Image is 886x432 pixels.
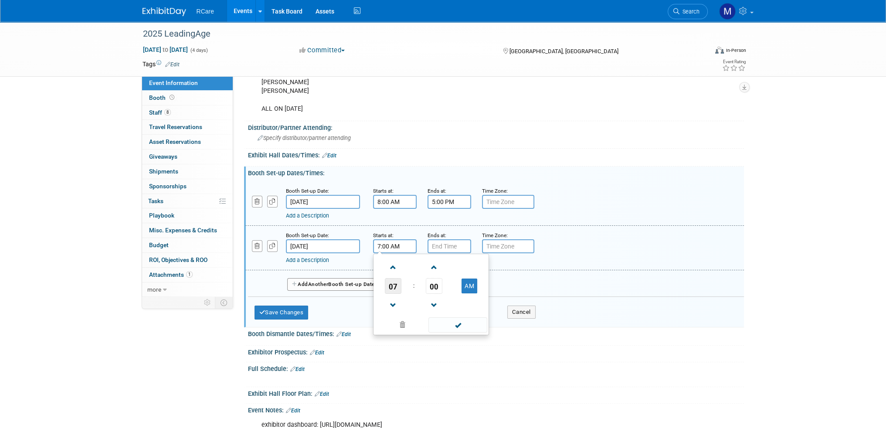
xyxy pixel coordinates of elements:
div: Exhibit Hall Dates/Times: [248,149,744,160]
span: Another [308,281,329,287]
span: Event Information [149,79,198,86]
a: Misc. Expenses & Credits [142,223,233,238]
div: Exhibit Hall Floor Plan: [248,387,744,398]
td: Toggle Event Tabs [215,297,233,308]
span: Asset Reservations [149,138,201,145]
input: Time Zone [482,195,534,209]
a: Edit [286,408,300,414]
a: Shipments [142,164,233,179]
div: Booth Set-up Dates/Times: [248,167,744,177]
span: Booth not reserved yet [168,94,176,101]
span: RCare [197,8,214,15]
div: Event Format [656,45,746,58]
a: Asset Reservations [142,135,233,149]
td: : [411,278,416,294]
input: Time Zone [482,239,534,253]
input: Start Time [373,239,417,253]
a: Done [428,320,488,332]
img: Mike Andolina [719,3,736,20]
span: Shipments [149,168,178,175]
a: more [142,282,233,297]
img: Format-Inperson.png [715,47,724,54]
span: Specify distributor/partner attending [258,135,351,141]
span: [DATE] [DATE] [143,46,188,54]
span: Sponsorships [149,183,187,190]
a: Tasks [142,194,233,208]
small: Starts at: [373,232,394,238]
div: 2025 LeadingAge [140,26,695,42]
a: Add a Description [286,257,329,263]
div: Event Rating [722,60,745,64]
a: Event Information [142,76,233,90]
span: Tasks [148,197,163,204]
small: Time Zone: [482,232,508,238]
span: Misc. Expenses & Credits [149,227,217,234]
a: Travel Reservations [142,120,233,134]
a: Edit [315,391,329,397]
a: Giveaways [142,150,233,164]
a: Edit [336,331,351,337]
div: Full Schedule: [248,362,744,374]
input: Date [286,239,360,253]
span: Search [679,8,699,15]
a: Playbook [142,208,233,223]
td: Personalize Event Tab Strip [200,297,215,308]
input: End Time [428,239,471,253]
span: Pick Hour [385,278,401,294]
a: Edit [310,350,324,356]
small: Time Zone: [482,188,508,194]
span: (4 days) [190,48,208,53]
span: 1 [186,271,193,278]
small: Ends at: [428,188,446,194]
a: Booth [142,91,233,105]
span: ROI, Objectives & ROO [149,256,207,263]
span: Staff [149,109,171,116]
a: Decrement Hour [385,294,401,316]
button: AddAnotherBooth Set-up Date [287,278,380,291]
a: Increment Hour [385,256,401,278]
a: Decrement Minute [426,294,442,316]
a: Edit [290,366,305,372]
span: Pick Minute [426,278,442,294]
span: more [147,286,161,293]
a: Staff8 [142,105,233,120]
a: Clear selection [375,319,429,331]
button: Committed [296,46,348,55]
input: Start Time [373,195,417,209]
a: Budget [142,238,233,252]
img: ExhibitDay [143,7,186,16]
a: Search [668,4,708,19]
span: Booth [149,94,176,101]
a: Increment Minute [426,256,442,278]
button: AM [462,279,477,293]
small: Booth Set-up Date: [286,188,329,194]
a: Sponsorships [142,179,233,194]
div: Distributor/Partner Attending: [248,121,744,132]
td: Tags [143,60,180,68]
div: Exhibitor Prospectus: [248,346,744,357]
button: Cancel [507,306,536,319]
small: Booth Set-up Date: [286,232,329,238]
span: Attachments [149,271,193,278]
span: Giveaways [149,153,177,160]
small: Ends at: [428,232,446,238]
a: Attachments1 [142,268,233,282]
a: ROI, Objectives & ROO [142,253,233,267]
a: Edit [322,153,336,159]
span: Budget [149,242,169,248]
span: 8 [164,109,171,116]
div: Event Notes: [248,404,744,415]
button: Save Changes [255,306,309,320]
small: Starts at: [373,188,394,194]
span: to [161,46,170,53]
span: Travel Reservations [149,123,202,130]
span: [GEOGRAPHIC_DATA], [GEOGRAPHIC_DATA] [509,48,618,54]
input: Date [286,195,360,209]
a: Add a Description [286,212,329,219]
a: Edit [165,61,180,68]
span: Playbook [149,212,174,219]
input: End Time [428,195,471,209]
div: In-Person [725,47,746,54]
div: Booth Dismantle Dates/Times: [248,327,744,339]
